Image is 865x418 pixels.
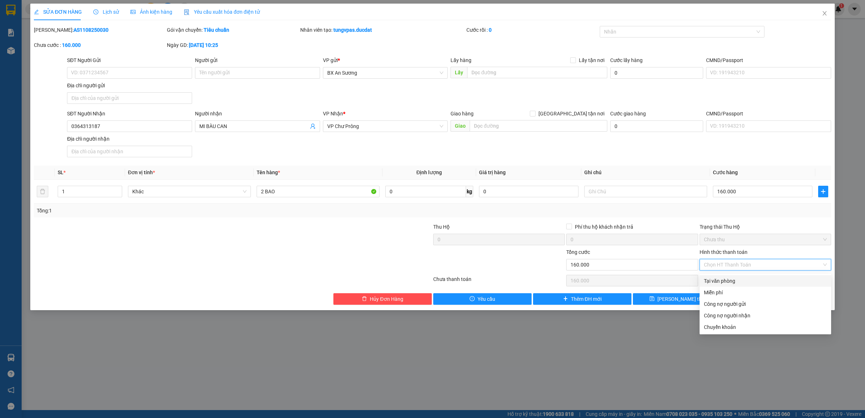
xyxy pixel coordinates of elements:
div: Chuyển khoản [704,323,827,331]
div: Công nợ người nhận [704,312,827,320]
div: VP gửi [323,56,448,64]
span: Giao [451,120,470,132]
span: save [649,296,655,302]
button: delete [37,186,48,197]
b: 0 [489,27,492,33]
span: [PERSON_NAME] thay đổi [657,295,715,303]
span: VP Nhận [323,111,343,116]
span: Giao hàng [451,111,474,116]
span: Cước hàng [713,170,738,175]
div: [PERSON_NAME]: [34,26,165,34]
span: Phí thu hộ khách nhận trả [572,223,636,231]
span: plus [563,296,568,302]
input: Dọc đường [470,120,607,132]
span: BX An Sương [327,67,444,78]
span: delete [362,296,367,302]
span: Đơn vị tính [128,170,155,175]
div: Tổng: 1 [37,207,334,215]
span: clock-circle [93,9,98,14]
span: Thêm ĐH mới [571,295,602,303]
div: Công nợ người gửi [704,300,827,308]
span: Định lượng [416,170,442,175]
div: Gói vận chuyển: [167,26,298,34]
span: kg [466,186,473,197]
strong: 0901 900 568 [68,20,126,34]
span: exclamation-circle [470,296,475,302]
div: Địa chỉ người nhận [67,135,192,143]
button: Close [815,4,835,24]
label: Cước lấy hàng [610,57,643,63]
span: Lấy tận nơi [576,56,607,64]
strong: 0931 600 979 [26,24,62,31]
span: ĐỨC ĐẠT GIA LAI [31,7,101,17]
div: Cước gửi hàng sẽ được ghi vào công nợ của người gửi [700,298,831,310]
b: 160.000 [62,42,81,48]
div: Miễn phí [704,289,827,296]
span: Hủy Đơn Hàng [370,295,403,303]
span: down [116,192,120,197]
div: Người gửi [195,56,320,64]
div: Cước gửi hàng sẽ được ghi vào công nợ của người nhận [700,310,831,321]
div: Chưa thanh toán [432,275,565,288]
button: plusThêm ĐH mới [533,293,631,305]
div: SĐT Người Nhận [67,110,192,118]
img: icon [184,9,190,15]
strong: [PERSON_NAME]: [68,20,113,27]
button: exclamation-circleYêu cầu [433,293,532,305]
span: [GEOGRAPHIC_DATA] tận nơi [536,110,607,118]
input: Địa chỉ của người gửi [67,92,192,104]
div: CMND/Passport [706,56,831,64]
input: Ghi Chú [584,186,707,197]
span: Ảnh kiện hàng [130,9,172,15]
span: BX An Sương [38,47,90,57]
div: Trạng thái Thu Hộ [700,223,831,231]
input: Địa chỉ của người nhận [67,146,192,157]
div: CMND/Passport [706,110,831,118]
span: plus [819,189,828,194]
div: Địa chỉ người gửi [67,82,192,89]
span: SỬA ĐƠN HÀNG [34,9,82,15]
span: picture [130,9,136,14]
strong: Sài Gòn: [5,24,26,31]
div: SĐT Người Gửi [67,56,192,64]
span: close-circle [823,263,827,267]
span: up [116,187,120,192]
div: Tại văn phòng [704,277,827,285]
div: Cước rồi : [466,26,598,34]
span: Khác [132,186,247,197]
b: tungvpas.ducdat [333,27,372,33]
b: [DATE] 10:25 [189,42,218,48]
span: Lấy [451,67,467,78]
button: save[PERSON_NAME] thay đổi [633,293,731,305]
span: Chưa thu [704,234,827,245]
b: AS1108250030 [74,27,108,33]
div: Ngày GD: [167,41,298,49]
strong: 0901 933 179 [68,35,103,42]
span: Lịch sử [93,9,119,15]
span: Chọn HT Thanh Toán [704,259,827,270]
div: Người nhận [195,110,320,118]
span: edit [34,9,39,14]
strong: 0901 936 968 [5,32,40,39]
input: Cước lấy hàng [610,67,703,79]
span: Lấy hàng [451,57,471,63]
div: Chưa cước : [34,41,165,49]
span: user-add [310,123,316,129]
input: Dọc đường [467,67,607,78]
span: Yêu cầu [478,295,495,303]
span: SL [58,170,63,175]
span: Tên hàng [257,170,280,175]
span: Increase Value [114,186,122,192]
input: VD: Bàn, Ghế [257,186,380,197]
label: Cước giao hàng [610,111,646,116]
label: Hình thức thanh toán [700,249,748,255]
span: VP GỬI: [5,47,36,57]
span: Thu Hộ [433,224,450,230]
span: Giá trị hàng [479,170,506,175]
div: Nhân viên tạo: [300,26,465,34]
button: plus [818,186,828,197]
input: Cước giao hàng [610,120,703,132]
span: Tổng cước [566,249,590,255]
th: Ghi chú [581,166,710,180]
b: Tiêu chuẩn [204,27,229,33]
